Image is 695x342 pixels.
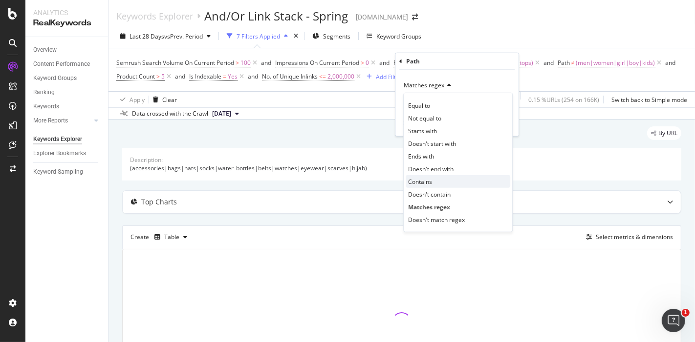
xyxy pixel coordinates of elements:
[33,73,77,83] div: Keyword Groups
[189,72,221,80] span: Is Indexable
[412,14,418,20] div: arrow-right-arrow-left
[261,58,271,67] button: and
[356,12,408,22] div: [DOMAIN_NAME]
[212,109,231,118] span: 2025 Sep. 16th
[366,56,369,70] span: 0
[151,229,191,245] button: Table
[408,139,456,147] span: Doesn't start with
[116,92,145,107] button: Apply
[116,59,234,67] span: Semrush Search Volume On Current Period
[116,11,193,21] a: Keywords Explorer
[130,229,191,245] div: Create
[236,59,239,67] span: >
[543,58,554,67] button: and
[33,87,101,98] a: Ranking
[408,202,450,211] span: Matches regex
[408,164,454,173] span: Doesn't end with
[208,108,243,120] button: [DATE]
[33,45,101,55] a: Overview
[376,32,421,40] div: Keyword Groups
[323,32,350,40] span: Segments
[130,96,145,104] div: Apply
[33,8,100,18] div: Analytics
[240,56,251,70] span: 100
[237,32,280,40] div: 7 Filters Applied
[571,59,575,67] span: ≠
[248,72,258,80] div: and
[376,73,402,81] div: Add Filter
[408,101,430,109] span: Equal to
[327,70,354,83] span: 2,000,000
[175,72,185,80] div: and
[408,215,465,223] span: Doesn't match regex
[543,59,554,67] div: and
[156,72,160,80] span: >
[582,231,673,243] button: Select metrics & dimensions
[666,59,676,67] div: and
[116,28,215,44] button: Last 28 DaysvsPrev. Period
[262,72,318,80] span: No. of Unique Inlinks
[408,190,451,198] span: Doesn't contain
[33,59,101,69] a: Content Performance
[33,87,55,98] div: Ranking
[406,57,420,65] div: Path
[130,164,673,172] div: (accessories|bags|hats|socks|water_bottles|belts|watches|eyewear|scarves|hijab)
[408,152,434,160] span: Ends with
[308,28,354,44] button: Segments
[223,72,226,80] span: =
[33,101,101,112] a: Keywords
[662,309,685,332] iframe: Intercom live chat
[399,119,430,128] button: Cancel
[261,59,271,67] div: and
[33,45,57,55] div: Overview
[116,72,155,80] span: Product Count
[408,114,441,122] span: Not equal to
[149,92,177,107] button: Clear
[33,167,83,177] div: Keyword Sampling
[611,96,687,104] div: Switch back to Simple mode
[596,233,673,241] div: Select metrics & dimensions
[164,32,203,40] span: vs Prev. Period
[228,70,238,83] span: Yes
[576,56,655,70] span: (men|women|girl|boy|kids)
[275,59,359,67] span: Impressions On Current Period
[33,73,101,83] a: Keyword Groups
[319,72,326,80] span: <=
[379,59,390,67] div: and
[33,134,101,144] a: Keywords Explorer
[132,109,208,118] div: Data crossed with the Crawl
[223,28,292,44] button: 7 Filters Applied
[361,59,364,67] span: >
[33,101,59,112] div: Keywords
[363,28,425,44] button: Keyword Groups
[161,70,165,83] span: 5
[33,116,91,126] a: More Reports
[666,58,676,67] button: and
[363,71,402,82] button: Add Filter
[33,59,90,69] div: Content Performance
[33,134,82,144] div: Keywords Explorer
[33,116,68,126] div: More Reports
[162,96,177,104] div: Clear
[292,31,300,41] div: times
[658,130,677,136] span: By URL
[528,96,599,104] div: 0.15 % URLs ( 254 on 166K )
[379,58,390,67] button: and
[204,8,348,24] div: And/Or Link Stack - Spring
[404,81,444,89] span: Matches regex
[647,126,681,140] div: legacy label
[393,59,406,67] span: Path
[33,18,100,29] div: RealKeywords
[608,92,687,107] button: Switch back to Simple mode
[408,126,437,135] span: Starts with
[130,32,164,40] span: Last 28 Days
[33,148,101,159] a: Explorer Bookmarks
[558,59,570,67] span: Path
[130,156,163,164] div: Description:
[408,177,432,185] span: Contains
[33,148,86,159] div: Explorer Bookmarks
[33,167,101,177] a: Keyword Sampling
